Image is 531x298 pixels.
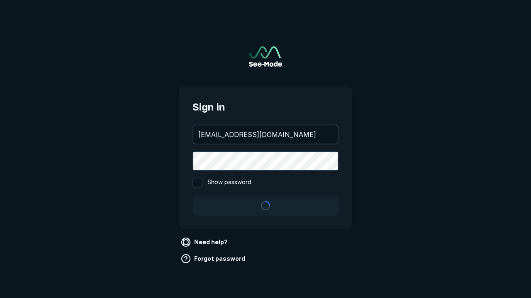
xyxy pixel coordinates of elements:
span: Sign in [192,100,339,115]
input: your@email.com [193,125,338,144]
span: Show password [207,178,251,187]
img: See-Mode Logo [249,46,282,67]
a: Forgot password [179,252,248,265]
a: Need help? [179,236,231,249]
a: Go to sign in [249,46,282,67]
